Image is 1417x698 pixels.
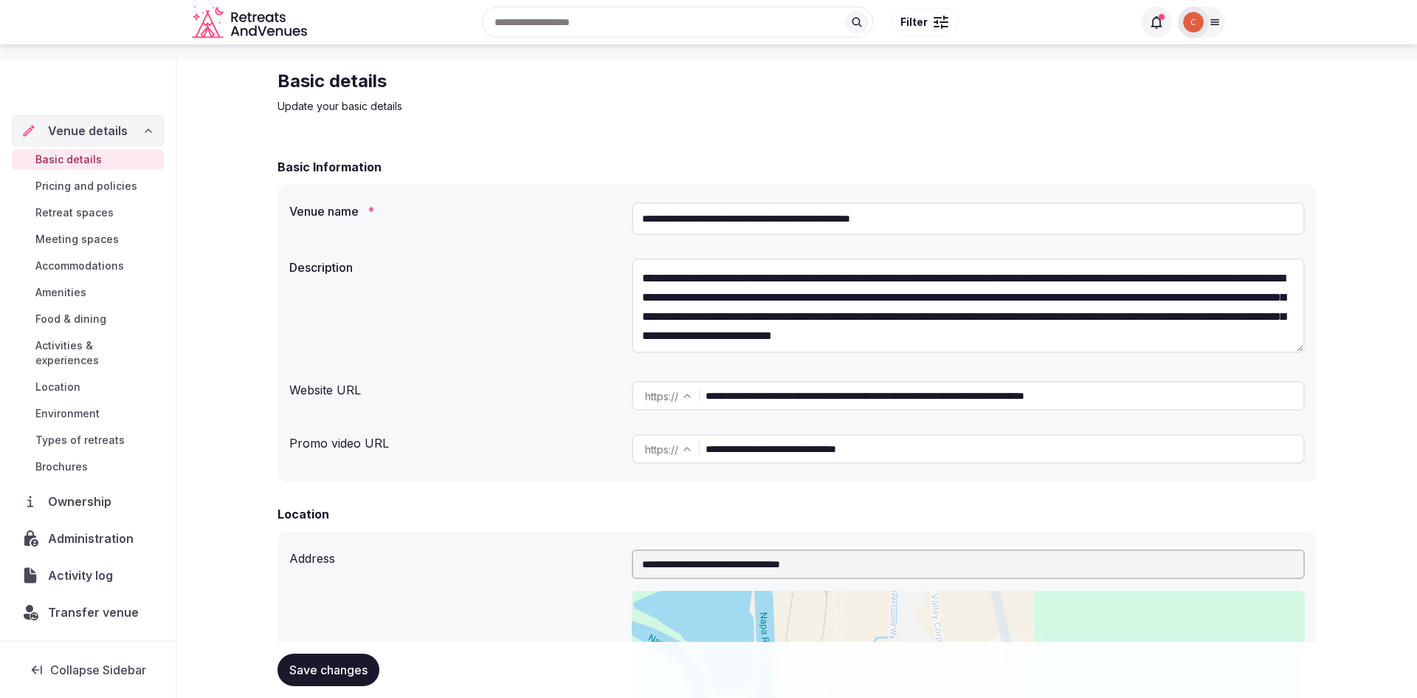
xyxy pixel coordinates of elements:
[289,428,620,452] div: Promo video URL
[12,229,164,250] a: Meeting spaces
[1183,12,1204,32] img: Catalina
[277,69,773,93] h2: Basic details
[48,122,128,140] span: Venue details
[192,6,310,39] a: Visit the homepage
[35,205,114,220] span: Retreat spaces
[12,560,164,591] a: Activity log
[289,205,620,217] label: Venue name
[50,663,146,677] span: Collapse Sidebar
[289,375,620,399] div: Website URL
[12,486,164,517] a: Ownership
[48,493,117,510] span: Ownership
[35,459,88,474] span: Brochures
[12,377,164,397] a: Location
[35,232,119,247] span: Meeting spaces
[277,99,773,114] p: Update your basic details
[12,403,164,424] a: Environment
[35,406,100,421] span: Environment
[12,202,164,223] a: Retreat spaces
[12,335,164,371] a: Activities & experiences
[12,309,164,329] a: Food & dining
[891,8,958,36] button: Filter
[277,654,379,686] button: Save changes
[277,505,329,523] h2: Location
[12,176,164,196] a: Pricing and policies
[35,179,137,194] span: Pricing and policies
[48,530,139,547] span: Administration
[35,338,158,368] span: Activities & experiences
[277,158,382,176] h2: Basic Information
[12,256,164,276] a: Accommodations
[289,544,620,567] div: Address
[35,259,124,273] span: Accommodations
[12,654,164,686] button: Collapse Sidebar
[12,523,164,554] a: Administration
[35,433,125,448] span: Types of retreats
[48,603,139,621] span: Transfer venue
[900,15,928,30] span: Filter
[48,567,119,584] span: Activity log
[12,149,164,170] a: Basic details
[192,6,310,39] svg: Retreats and Venues company logo
[35,152,102,167] span: Basic details
[12,597,164,628] button: Transfer venue
[289,261,620,273] label: Description
[35,380,80,394] span: Location
[12,430,164,451] a: Types of retreats
[35,285,86,300] span: Amenities
[35,312,106,326] span: Food & dining
[289,663,368,677] span: Save changes
[12,282,164,303] a: Amenities
[12,456,164,477] a: Brochures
